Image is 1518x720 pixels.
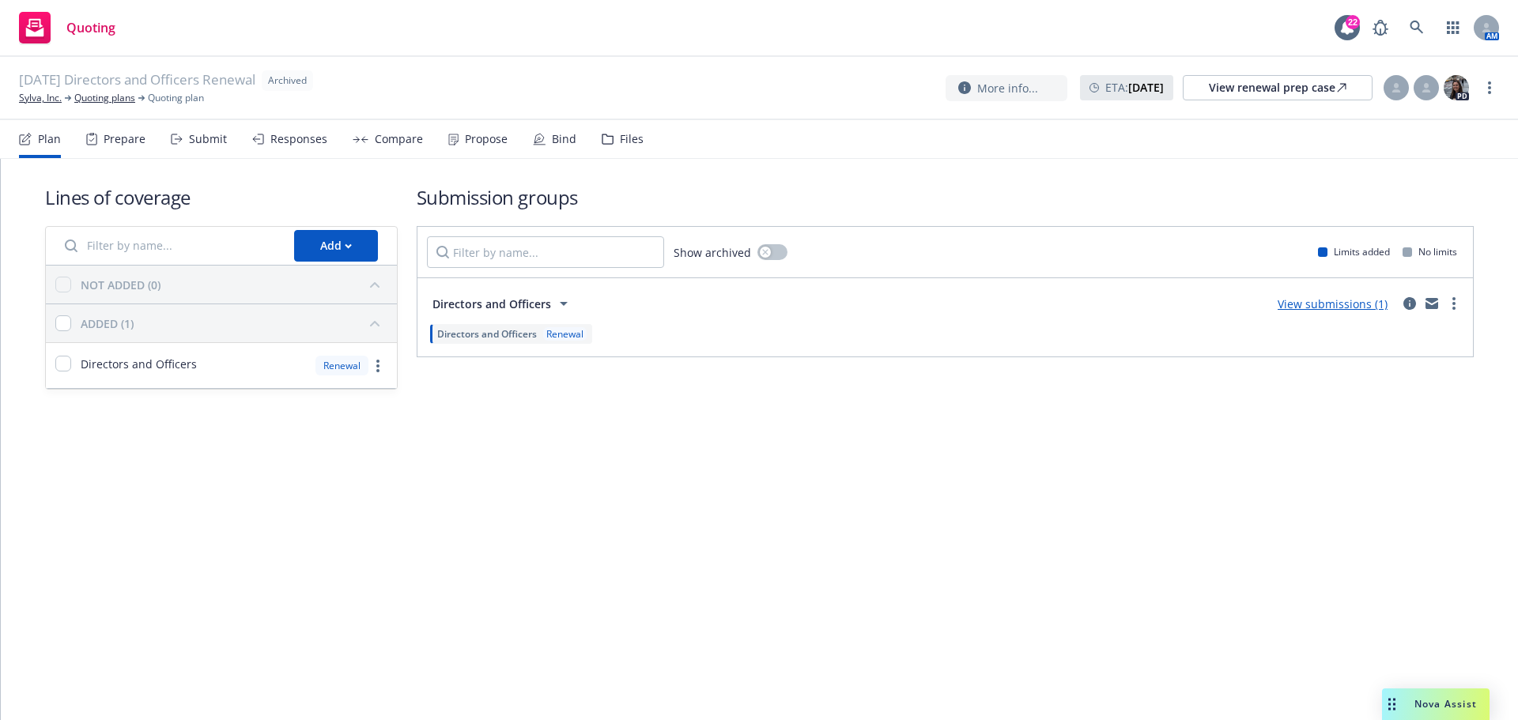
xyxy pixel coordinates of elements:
[294,230,378,262] button: Add
[66,21,115,34] span: Quoting
[81,277,160,293] div: NOT ADDED (0)
[543,327,587,341] div: Renewal
[946,75,1067,101] button: More info...
[1382,688,1402,720] div: Drag to move
[19,70,255,91] span: [DATE] Directors and Officers Renewal
[368,356,387,375] a: more
[620,133,644,145] div: Files
[270,133,327,145] div: Responses
[1444,294,1463,313] a: more
[1382,688,1490,720] button: Nova Assist
[74,91,135,105] a: Quoting plans
[552,133,576,145] div: Bind
[81,272,387,297] button: NOT ADDED (0)
[375,133,423,145] div: Compare
[81,311,387,336] button: ADDED (1)
[427,288,579,319] button: Directors and Officers
[1318,245,1390,258] div: Limits added
[1365,12,1396,43] a: Report a Bug
[320,231,352,261] div: Add
[1346,15,1360,29] div: 22
[268,74,307,88] span: Archived
[81,356,197,372] span: Directors and Officers
[1422,294,1441,313] a: mail
[437,327,537,341] span: Directors and Officers
[38,133,61,145] div: Plan
[315,356,368,375] div: Renewal
[977,80,1038,96] span: More info...
[148,91,204,105] span: Quoting plan
[1437,12,1469,43] a: Switch app
[432,296,551,312] span: Directors and Officers
[1278,296,1388,311] a: View submissions (1)
[104,133,145,145] div: Prepare
[1128,80,1164,95] strong: [DATE]
[1403,245,1457,258] div: No limits
[45,184,398,210] h1: Lines of coverage
[427,236,664,268] input: Filter by name...
[1209,76,1346,100] div: View renewal prep case
[81,315,134,332] div: ADDED (1)
[417,184,1474,210] h1: Submission groups
[465,133,508,145] div: Propose
[1401,12,1433,43] a: Search
[674,244,751,261] span: Show archived
[19,91,62,105] a: Sylva, Inc.
[1105,79,1164,96] span: ETA :
[189,133,227,145] div: Submit
[1444,75,1469,100] img: photo
[1480,78,1499,97] a: more
[1414,697,1477,711] span: Nova Assist
[1183,75,1373,100] a: View renewal prep case
[55,230,285,262] input: Filter by name...
[1400,294,1419,313] a: circleInformation
[13,6,122,50] a: Quoting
